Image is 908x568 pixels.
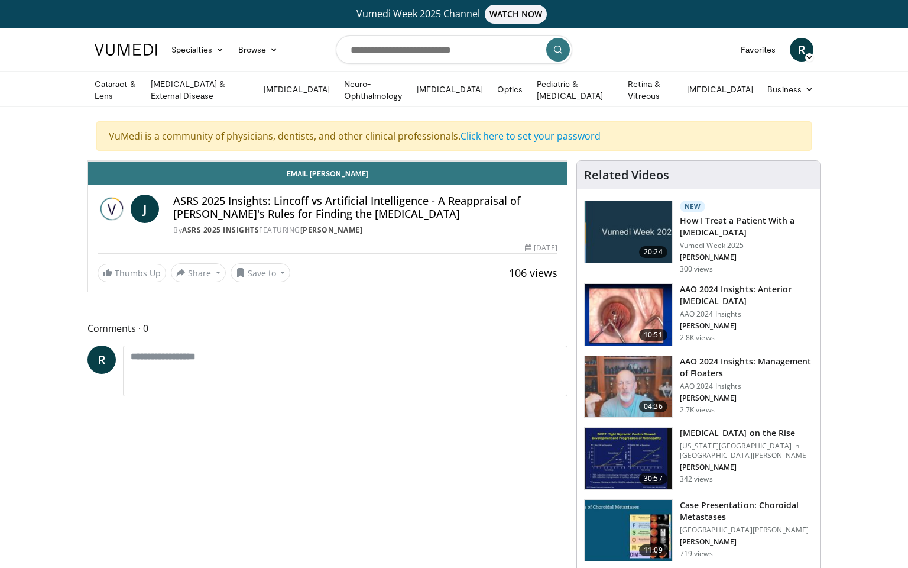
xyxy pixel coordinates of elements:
[585,201,672,263] img: 02d29458-18ce-4e7f-be78-7423ab9bdffd.jpg.150x105_q85_crop-smart_upscale.jpg
[734,38,783,62] a: Favorites
[87,346,116,374] a: R
[88,162,567,185] a: Email [PERSON_NAME]
[680,475,713,484] p: 342 views
[530,78,621,102] a: Pediatric & [MEDICAL_DATA]
[680,463,813,472] p: [PERSON_NAME]
[584,356,813,418] a: 04:36 AAO 2024 Insights: Management of Floaters AAO 2024 Insights [PERSON_NAME] 2.7K views
[525,243,557,253] div: [DATE]
[680,201,706,212] p: New
[680,393,813,403] p: [PERSON_NAME]
[182,225,259,235] a: ASRS 2025 Insights
[173,195,557,220] h4: ASRS 2025 Insights: Lincoff vs Artificial Intelligence - A Reappraisal of [PERSON_NAME]'s Rules f...
[639,246,667,258] span: 20:24
[639,473,667,485] span: 30:57
[95,44,157,56] img: VuMedi Logo
[680,253,813,262] p: [PERSON_NAME]
[760,78,821,101] a: Business
[96,121,812,151] div: VuMedi is a community of physicians, dentists, and other clinical professionals.
[680,356,813,379] h3: AAO 2024 Insights: Management of Floaters
[680,283,813,307] h3: AAO 2024 Insights: Anterior [MEDICAL_DATA]
[231,263,291,282] button: Save to
[96,5,812,24] a: Vumedi Week 2025 ChannelWATCH NOW
[584,427,813,490] a: 30:57 [MEDICAL_DATA] on the Rise [US_STATE][GEOGRAPHIC_DATA] in [GEOGRAPHIC_DATA][PERSON_NAME] [P...
[680,241,813,250] p: Vumedi Week 2025
[173,225,557,235] div: By FEATURING
[584,283,813,346] a: 10:51 AAO 2024 Insights: Anterior [MEDICAL_DATA] AAO 2024 Insights [PERSON_NAME] 2.8K views
[485,5,547,24] span: WATCH NOW
[680,321,813,331] p: [PERSON_NAME]
[98,195,126,223] img: ASRS 2025 Insights
[680,382,813,391] p: AAO 2024 Insights
[680,78,760,101] a: [MEDICAL_DATA]
[131,195,159,223] a: J
[585,356,672,418] img: 8e655e61-78ac-4b3e-a4e7-f43113671c25.150x105_q85_crop-smart_upscale.jpg
[98,264,166,282] a: Thumbs Up
[171,263,226,282] button: Share
[490,78,530,101] a: Optics
[337,78,410,102] a: Neuro-Ophthalmology
[585,500,672,561] img: 9cedd946-ce28-4f52-ae10-6f6d7f6f31c7.150x105_q85_crop-smart_upscale.jpg
[144,78,257,102] a: [MEDICAL_DATA] & External Disease
[300,225,363,235] a: [PERSON_NAME]
[509,266,557,280] span: 106 views
[584,168,669,182] h4: Related Videos
[585,284,672,346] img: fd942f01-32bb-45af-b226-b96b538a46e6.150x105_q85_crop-smart_upscale.jpg
[680,525,813,535] p: [GEOGRAPHIC_DATA][PERSON_NAME]
[584,201,813,274] a: 20:24 New How I Treat a Patient With a [MEDICAL_DATA] Vumedi Week 2025 [PERSON_NAME] 300 views
[680,441,813,460] p: [US_STATE][GEOGRAPHIC_DATA] in [GEOGRAPHIC_DATA][PERSON_NAME]
[461,130,601,143] a: Click here to set your password
[231,38,286,62] a: Browse
[790,38,813,62] a: R
[639,329,667,341] span: 10:51
[680,264,713,274] p: 300 views
[680,333,715,343] p: 2.8K views
[87,321,567,336] span: Comments 0
[680,405,715,415] p: 2.7K views
[585,428,672,489] img: 4ce8c11a-29c2-4c44-a801-4e6d49003971.150x105_q85_crop-smart_upscale.jpg
[680,309,813,319] p: AAO 2024 Insights
[164,38,231,62] a: Specialties
[336,35,572,64] input: Search topics, interventions
[680,537,813,547] p: [PERSON_NAME]
[680,499,813,523] h3: Case Presentation: Choroidal Metastases
[621,78,680,102] a: Retina & Vitreous
[584,499,813,562] a: 11:09 Case Presentation: Choroidal Metastases [GEOGRAPHIC_DATA][PERSON_NAME] [PERSON_NAME] 719 views
[680,549,713,559] p: 719 views
[410,78,490,101] a: [MEDICAL_DATA]
[639,401,667,412] span: 04:36
[639,544,667,556] span: 11:09
[87,78,144,102] a: Cataract & Lens
[680,427,813,439] h3: [MEDICAL_DATA] on the Rise
[680,215,813,238] h3: How I Treat a Patient With a [MEDICAL_DATA]
[257,78,337,101] a: [MEDICAL_DATA]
